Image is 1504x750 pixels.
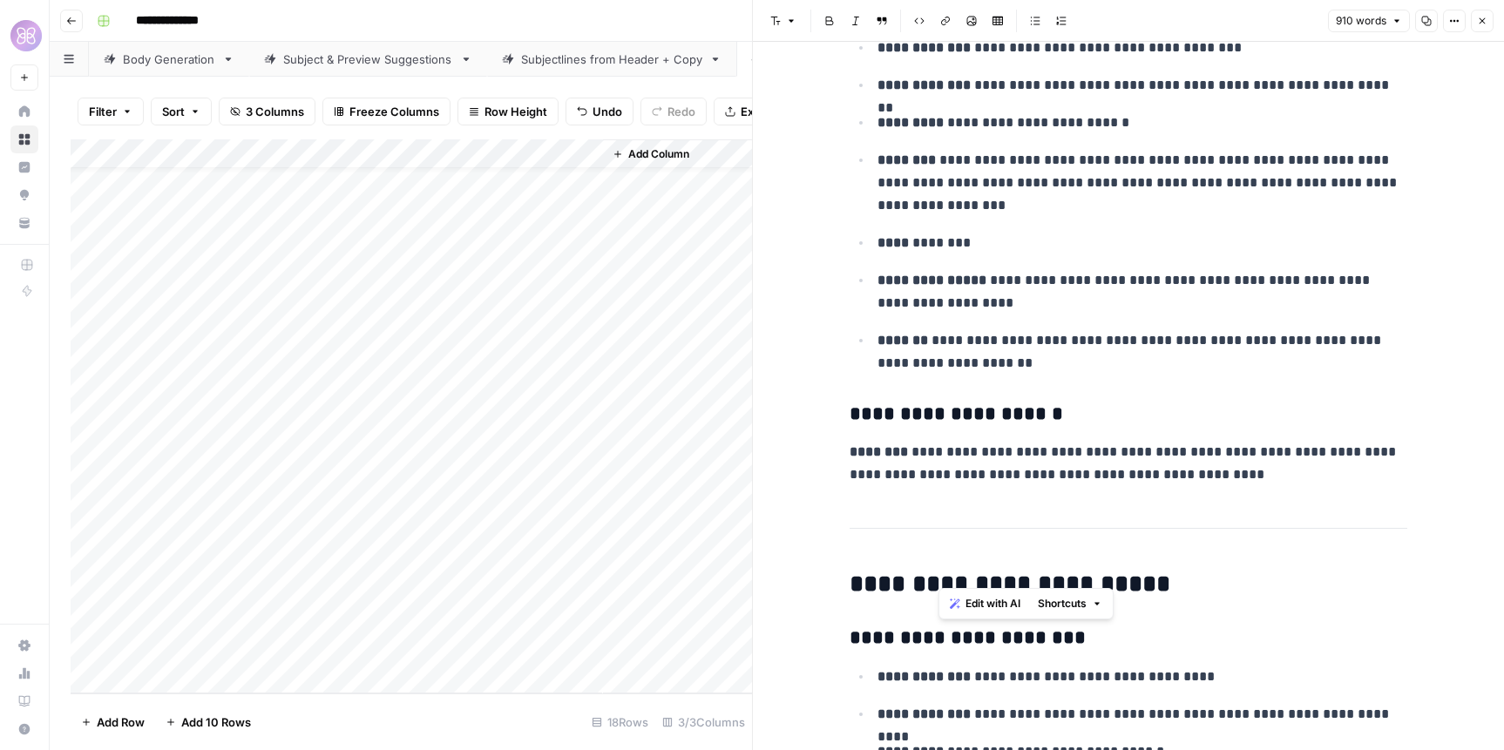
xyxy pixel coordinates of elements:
button: Row Height [457,98,559,125]
button: Workspace: HoneyLove [10,14,38,57]
div: 3/3 Columns [655,708,752,736]
button: Edit with AI [943,592,1027,615]
div: Subjectlines from Header + Copy [521,51,702,68]
span: Shortcuts [1038,596,1087,611]
span: 3 Columns [246,103,304,120]
a: Subjectlines from Header + Copy [487,42,736,77]
button: Freeze Columns [322,98,451,125]
span: Undo [593,103,622,120]
span: Freeze Columns [349,103,439,120]
div: Subject & Preview Suggestions [283,51,453,68]
span: Sort [162,103,185,120]
a: Your Data [10,209,38,237]
button: 3 Columns [219,98,315,125]
button: Sort [151,98,212,125]
a: Subject & Preview Suggestions [249,42,487,77]
a: Settings [10,632,38,659]
span: Add Column [628,146,689,162]
a: Learning Hub [10,687,38,715]
span: Filter [89,103,117,120]
a: Body Generation [89,42,249,77]
a: Usage [10,659,38,687]
a: Insights [10,153,38,181]
button: 910 words [1328,10,1410,32]
a: Opportunities [10,181,38,209]
button: Redo [640,98,707,125]
span: Add Row [97,713,145,731]
a: Home [10,98,38,125]
button: Add Row [71,708,155,736]
img: HoneyLove Logo [10,20,42,51]
button: Add 10 Rows [155,708,261,736]
span: Export CSV [741,103,803,120]
button: Add Column [606,143,696,166]
div: Body Generation [123,51,215,68]
span: Edit with AI [965,596,1020,611]
a: Browse [10,125,38,153]
span: Redo [667,103,695,120]
span: Row Height [484,103,547,120]
button: Export CSV [714,98,814,125]
a: Suggestion from Instruction [736,42,958,77]
span: Add 10 Rows [181,713,251,731]
span: 910 words [1336,13,1386,29]
button: Filter [78,98,144,125]
button: Undo [566,98,633,125]
button: Help + Support [10,715,38,743]
div: 18 Rows [585,708,655,736]
button: Shortcuts [1031,592,1109,615]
